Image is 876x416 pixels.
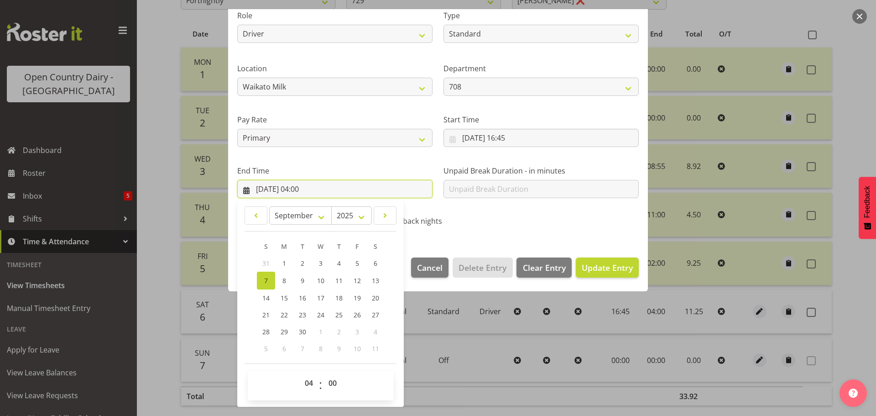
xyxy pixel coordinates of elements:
[459,262,506,274] span: Delete Entry
[384,216,442,226] span: Call back nights
[293,290,312,306] a: 16
[330,306,348,323] a: 25
[335,294,343,302] span: 18
[337,242,341,251] span: T
[317,276,324,285] span: 10
[257,290,275,306] a: 14
[282,344,286,353] span: 6
[293,323,312,340] a: 30
[264,276,268,285] span: 7
[237,114,433,125] label: Pay Rate
[275,290,293,306] a: 15
[275,255,293,272] a: 1
[330,255,348,272] a: 4
[348,272,366,290] a: 12
[443,129,639,147] input: Click to select...
[354,294,361,302] span: 19
[330,272,348,290] a: 11
[312,290,330,306] a: 17
[301,344,304,353] span: 7
[317,294,324,302] span: 17
[293,255,312,272] a: 2
[257,272,275,290] a: 7
[372,311,379,319] span: 27
[299,311,306,319] span: 23
[318,242,323,251] span: W
[523,262,566,274] span: Clear Entry
[355,242,359,251] span: F
[264,344,268,353] span: 5
[374,327,377,336] span: 4
[849,389,858,398] img: help-xxl-2.png
[293,306,312,323] a: 23
[312,255,330,272] a: 3
[582,262,633,273] span: Update Entry
[319,344,323,353] span: 8
[355,259,359,268] span: 5
[301,276,304,285] span: 9
[301,242,304,251] span: T
[355,327,359,336] span: 3
[301,259,304,268] span: 2
[335,276,343,285] span: 11
[443,180,639,198] input: Unpaid Break Duration
[366,255,385,272] a: 6
[354,276,361,285] span: 12
[282,276,286,285] span: 8
[374,242,377,251] span: S
[319,374,322,397] span: :
[335,311,343,319] span: 25
[281,327,288,336] span: 29
[275,272,293,290] a: 8
[354,344,361,353] span: 10
[366,306,385,323] a: 27
[275,306,293,323] a: 22
[453,258,512,278] button: Delete Entry
[859,177,876,239] button: Feedback - Show survey
[299,294,306,302] span: 16
[282,259,286,268] span: 1
[237,165,433,176] label: End Time
[337,327,341,336] span: 2
[516,258,571,278] button: Clear Entry
[330,290,348,306] a: 18
[863,186,871,218] span: Feedback
[257,306,275,323] a: 21
[281,294,288,302] span: 15
[354,311,361,319] span: 26
[317,311,324,319] span: 24
[312,306,330,323] a: 24
[372,276,379,285] span: 13
[372,344,379,353] span: 11
[237,10,433,21] label: Role
[237,180,433,198] input: Click to select...
[417,262,443,274] span: Cancel
[257,323,275,340] a: 28
[337,344,341,353] span: 9
[275,323,293,340] a: 29
[372,294,379,302] span: 20
[281,242,287,251] span: M
[262,311,270,319] span: 21
[237,63,433,74] label: Location
[366,272,385,290] a: 13
[319,327,323,336] span: 1
[319,259,323,268] span: 3
[262,294,270,302] span: 14
[443,165,639,176] label: Unpaid Break Duration - in minutes
[374,259,377,268] span: 6
[337,259,341,268] span: 4
[299,327,306,336] span: 30
[443,63,639,74] label: Department
[312,272,330,290] a: 10
[262,327,270,336] span: 28
[366,290,385,306] a: 20
[443,114,639,125] label: Start Time
[264,242,268,251] span: S
[576,258,639,278] button: Update Entry
[411,258,448,278] button: Cancel
[348,306,366,323] a: 26
[443,10,639,21] label: Type
[293,272,312,290] a: 9
[348,255,366,272] a: 5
